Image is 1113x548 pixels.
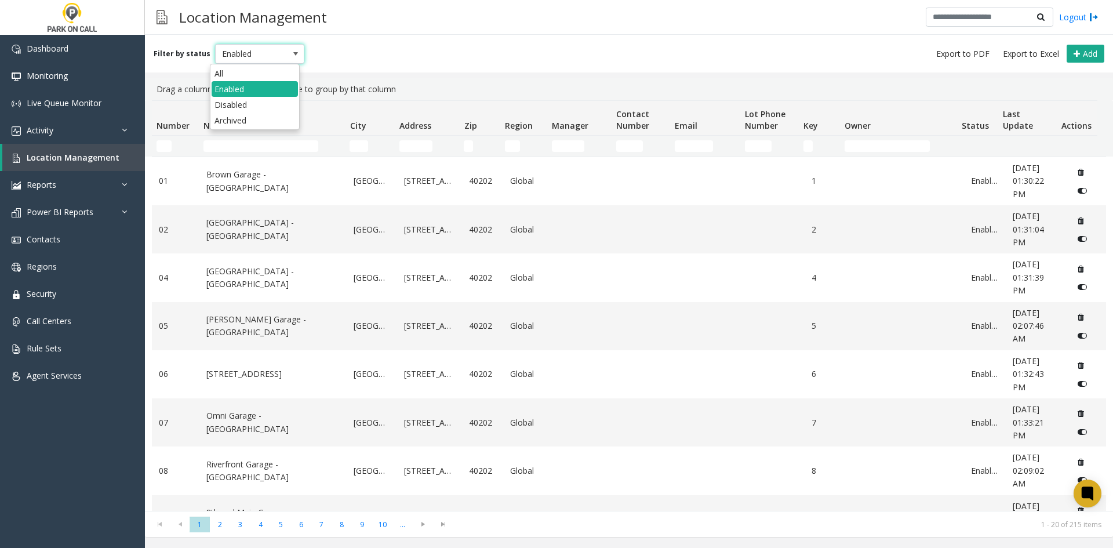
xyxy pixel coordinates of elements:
[1083,48,1097,59] span: Add
[971,416,998,429] a: Enabled
[1013,500,1044,538] span: [DATE] 01:33:05 PM
[552,120,588,131] span: Manager
[250,517,271,532] span: Page 4
[332,517,352,532] span: Page 8
[799,136,840,157] td: Key Filter
[354,416,390,429] a: [GEOGRAPHIC_DATA]
[1072,278,1093,296] button: Disable
[206,506,340,532] a: 8th and Main Garage - [GEOGRAPHIC_DATA]
[27,370,82,381] span: Agent Services
[740,136,799,157] td: Lot Phone Number Filter
[505,120,533,131] span: Region
[1072,163,1090,182] button: Delete
[159,464,192,477] a: 08
[1013,500,1058,539] a: [DATE] 01:33:05 PM
[1072,356,1090,375] button: Delete
[812,271,839,284] a: 4
[157,140,172,152] input: Number Filter
[745,140,772,152] input: Lot Phone Number Filter
[152,136,199,157] td: Number Filter
[154,49,210,59] label: Filter by status
[1013,307,1044,344] span: [DATE] 02:07:46 AM
[354,464,390,477] a: [GEOGRAPHIC_DATA]
[510,271,544,284] a: Global
[1013,307,1058,346] a: [DATE] 02:07:46 AM
[27,97,101,108] span: Live Queue Monitor
[1089,11,1099,23] img: logout
[404,320,455,332] a: [STREET_ADDRESS]
[12,317,21,326] img: 'icon'
[675,120,697,131] span: Email
[27,343,61,354] span: Rule Sets
[216,45,286,63] span: Enabled
[936,48,990,60] span: Export to PDF
[1013,355,1044,393] span: [DATE] 01:32:43 PM
[1013,404,1044,441] span: [DATE] 01:33:21 PM
[354,271,390,284] a: [GEOGRAPHIC_DATA]
[230,517,250,532] span: Page 3
[404,464,455,477] a: [STREET_ADDRESS]
[1013,211,1044,248] span: [DATE] 01:31:04 PM
[404,223,455,236] a: [STREET_ADDRESS]
[206,409,340,436] a: Omni Garage - [GEOGRAPHIC_DATA]
[1056,136,1097,157] td: Actions Filter
[12,235,21,245] img: 'icon'
[199,136,345,157] td: Name Filter
[812,368,839,380] a: 6
[1072,423,1093,441] button: Disable
[159,416,192,429] a: 07
[354,368,390,380] a: [GEOGRAPHIC_DATA]
[27,234,60,245] span: Contacts
[12,263,21,272] img: 'icon'
[152,78,1106,100] div: Drag a column header and drop it here to group by that column
[1013,210,1058,249] a: [DATE] 01:31:04 PM
[1072,260,1090,278] button: Delete
[1013,452,1044,489] span: [DATE] 02:09:02 AM
[675,140,714,152] input: Email Filter
[27,152,119,163] span: Location Management
[354,175,390,187] a: [GEOGRAPHIC_DATA]
[27,179,56,190] span: Reports
[12,45,21,54] img: 'icon'
[12,72,21,81] img: 'icon'
[1013,259,1044,296] span: [DATE] 01:31:39 PM
[469,271,496,284] a: 40202
[1013,403,1058,442] a: [DATE] 01:33:21 PM
[971,320,998,332] a: Enabled
[404,271,455,284] a: [STREET_ADDRESS]
[812,320,839,332] a: 5
[1072,230,1093,248] button: Disable
[1013,162,1058,201] a: [DATE] 01:30:22 PM
[350,120,366,131] span: City
[469,464,496,477] a: 40202
[803,120,818,131] span: Key
[206,265,340,291] a: [GEOGRAPHIC_DATA] - [GEOGRAPHIC_DATA]
[212,66,298,81] li: All
[469,368,496,380] a: 40202
[212,81,298,97] li: Enabled
[1072,452,1090,471] button: Delete
[1013,451,1058,490] a: [DATE] 02:09:02 AM
[404,175,455,187] a: [STREET_ADDRESS]
[311,517,332,532] span: Page 7
[971,223,998,236] a: Enabled
[159,320,192,332] a: 05
[206,168,340,194] a: Brown Garage - [GEOGRAPHIC_DATA]
[1013,162,1044,199] span: [DATE] 01:30:22 PM
[145,100,1113,511] div: Data table
[203,120,228,131] span: Name
[212,97,298,112] li: Disabled
[505,140,520,152] input: Region Filter
[399,140,432,152] input: Address Filter
[433,516,453,532] span: Go to the last page
[812,416,839,429] a: 7
[745,108,785,131] span: Lot Phone Number
[1013,258,1058,297] a: [DATE] 01:31:39 PM
[27,125,53,136] span: Activity
[1072,501,1090,520] button: Delete
[971,368,998,380] a: Enabled
[206,313,340,339] a: [PERSON_NAME] Garage - [GEOGRAPHIC_DATA]
[812,464,839,477] a: 8
[350,140,368,152] input: City Filter
[464,120,477,131] span: Zip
